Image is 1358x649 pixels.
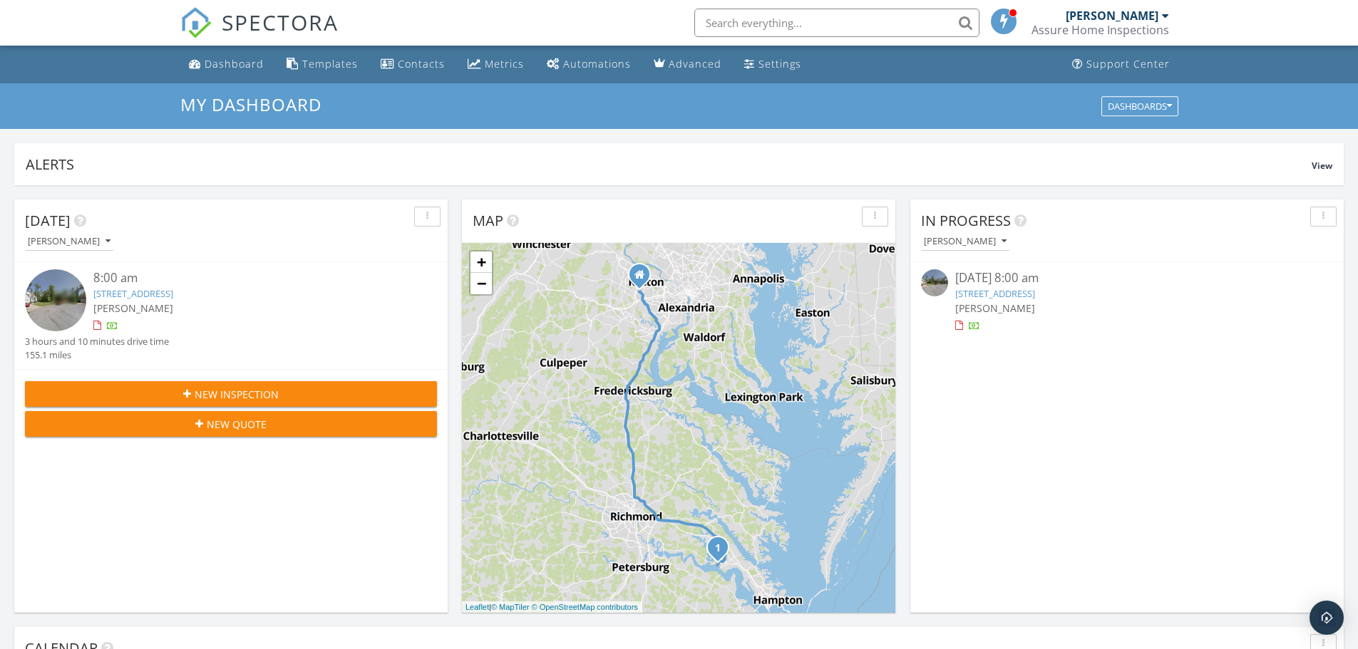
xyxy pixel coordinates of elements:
[25,211,71,230] span: [DATE]
[1066,51,1176,78] a: Support Center
[183,51,269,78] a: Dashboard
[93,269,403,287] div: 8:00 am
[465,603,489,611] a: Leaflet
[180,19,339,49] a: SPECTORA
[398,57,445,71] div: Contacts
[669,57,721,71] div: Advanced
[648,51,727,78] a: Advanced
[207,417,267,432] span: New Quote
[25,269,86,331] img: streetview
[1312,160,1332,172] span: View
[462,51,530,78] a: Metrics
[532,603,638,611] a: © OpenStreetMap contributors
[485,57,524,71] div: Metrics
[1032,23,1169,37] div: Assure Home Inspections
[25,232,113,251] button: [PERSON_NAME]
[639,274,648,283] div: 3423 Hidden Meadow Dr, Fairfax VA 22033
[1310,601,1344,635] div: Open Intercom Messenger
[1101,96,1178,116] button: Dashboards
[205,57,264,71] div: Dashboard
[180,7,212,38] img: The Best Home Inspection Software - Spectora
[715,544,721,554] i: 1
[25,269,437,362] a: 8:00 am [STREET_ADDRESS] [PERSON_NAME] 3 hours and 10 minutes drive time 155.1 miles
[302,57,358,71] div: Templates
[25,348,169,362] div: 155.1 miles
[180,93,322,116] span: My Dashboard
[921,232,1009,251] button: [PERSON_NAME]
[28,237,110,246] div: [PERSON_NAME]
[921,269,1333,333] a: [DATE] 8:00 am [STREET_ADDRESS] [PERSON_NAME]
[718,547,726,556] div: 3412 N Chase, Williamsburg, VA 23185
[491,603,530,611] a: © MapTiler
[924,237,1007,246] div: [PERSON_NAME]
[758,57,801,71] div: Settings
[93,287,173,300] a: [STREET_ADDRESS]
[473,211,503,230] span: Map
[921,211,1011,230] span: In Progress
[470,251,492,273] a: Zoom in
[1108,101,1172,111] div: Dashboards
[1086,57,1170,71] div: Support Center
[25,381,437,407] button: New Inspection
[470,273,492,294] a: Zoom out
[462,601,642,613] div: |
[281,51,364,78] a: Templates
[563,57,631,71] div: Automations
[541,51,637,78] a: Automations (Basic)
[739,51,807,78] a: Settings
[222,7,339,37] span: SPECTORA
[25,411,437,437] button: New Quote
[955,301,1035,315] span: [PERSON_NAME]
[955,269,1299,287] div: [DATE] 8:00 am
[93,301,173,315] span: [PERSON_NAME]
[694,9,979,37] input: Search everything...
[955,287,1035,300] a: [STREET_ADDRESS]
[375,51,451,78] a: Contacts
[921,269,948,296] img: streetview
[26,155,1312,174] div: Alerts
[195,387,279,402] span: New Inspection
[25,335,169,348] div: 3 hours and 10 minutes drive time
[1066,9,1158,23] div: [PERSON_NAME]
